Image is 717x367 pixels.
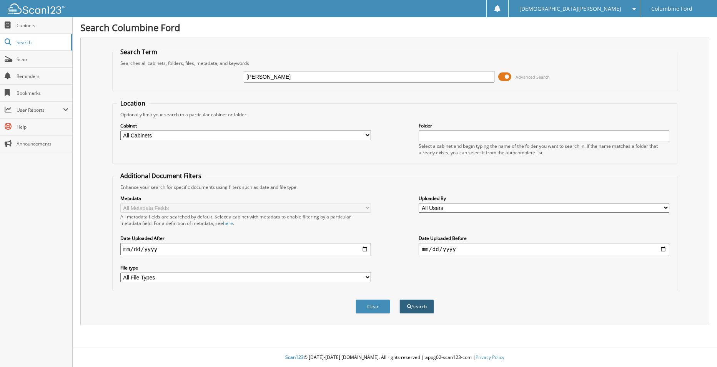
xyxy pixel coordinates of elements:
button: Search [399,299,434,314]
span: Search [17,39,67,46]
label: Date Uploaded Before [419,235,669,241]
label: Metadata [120,195,371,202]
span: Cabinets [17,22,68,29]
label: Folder [419,122,669,129]
h1: Search Columbine Ford [80,21,709,34]
div: Enhance your search for specific documents using filters such as date and file type. [116,184,673,190]
a: here [223,220,233,226]
span: Scan123 [285,354,304,360]
a: Privacy Policy [476,354,504,360]
span: Advanced Search [516,74,550,80]
div: Searches all cabinets, folders, files, metadata, and keywords [116,60,673,66]
input: end [419,243,669,255]
div: Select a cabinet and begin typing the name of the folder you want to search in. If the name match... [419,143,669,156]
label: Cabinet [120,122,371,129]
label: File type [120,265,371,271]
label: Date Uploaded After [120,235,371,241]
legend: Search Term [116,48,161,56]
span: Columbine Ford [651,7,692,11]
img: scan123-logo-white.svg [8,3,65,14]
div: © [DATE]-[DATE] [DOMAIN_NAME]. All rights reserved | appg02-scan123-com | [73,348,717,367]
iframe: Chat Widget [679,330,717,367]
span: Announcements [17,141,68,147]
div: All metadata fields are searched by default. Select a cabinet with metadata to enable filtering b... [120,213,371,226]
legend: Location [116,99,149,107]
span: [DEMOGRAPHIC_DATA][PERSON_NAME] [519,7,621,11]
div: Optionally limit your search to a particular cabinet or folder [116,111,673,118]
button: Clear [356,299,390,314]
legend: Additional Document Filters [116,172,205,180]
input: start [120,243,371,255]
span: Bookmarks [17,90,68,96]
span: Scan [17,56,68,63]
span: Reminders [17,73,68,79]
span: Help [17,124,68,130]
label: Uploaded By [419,195,669,202]
span: User Reports [17,107,63,113]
